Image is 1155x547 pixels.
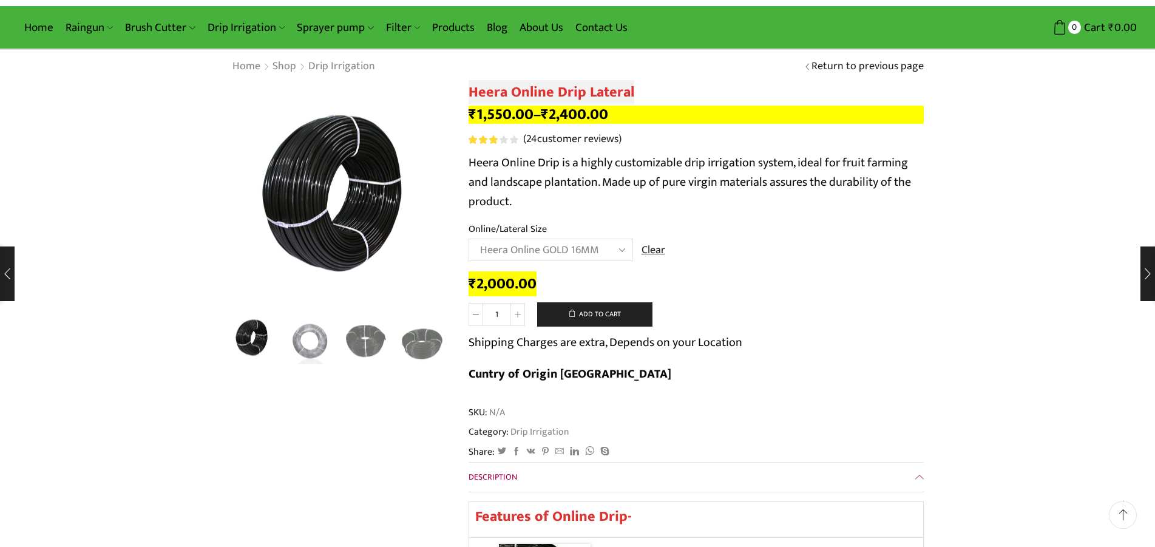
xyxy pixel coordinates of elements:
[526,130,537,148] span: 24
[469,102,476,127] span: ₹
[341,316,391,366] a: 4
[469,106,924,124] p: –
[469,470,517,484] span: Description
[18,13,59,42] a: Home
[202,13,291,42] a: Drip Irrigation
[229,314,279,364] a: Heera Online Drip Lateral 3
[59,13,119,42] a: Raingun
[481,13,513,42] a: Blog
[483,303,510,326] input: Product quantity
[469,406,924,420] span: SKU:
[285,316,335,366] a: 2
[475,508,917,526] h2: Features of Online Drip-
[232,59,376,75] nav: Breadcrumb
[1108,18,1137,37] bdi: 0.00
[341,316,391,364] li: 3 / 5
[469,222,547,236] label: Online/Lateral Size
[469,153,924,211] p: Heera Online Drip is a highly customizable drip irrigation system, ideal for fruit farming and la...
[232,59,261,75] a: Home
[966,16,1137,39] a: 0 Cart ₹0.00
[308,59,376,75] a: Drip Irrigation
[291,13,379,42] a: Sprayer pump
[537,302,652,327] button: Add to cart
[469,271,537,296] bdi: 2,000.00
[229,314,279,364] img: Heera Online Drip Lateral
[523,132,622,148] a: (24customer reviews)
[469,425,569,439] span: Category:
[285,316,335,364] li: 2 / 5
[541,102,549,127] span: ₹
[569,13,634,42] a: Contact Us
[1081,19,1105,36] span: Cart
[232,91,450,310] div: 1 / 5
[469,135,520,144] span: 24
[487,406,505,420] span: N/A
[1068,21,1081,33] span: 0
[469,135,518,144] div: Rated 3.08 out of 5
[397,316,447,364] li: 4 / 5
[469,333,742,352] p: Shipping Charges are extra, Depends on your Location
[229,316,279,364] li: 1 / 5
[380,13,426,42] a: Filter
[119,13,201,42] a: Brush Cutter
[811,59,924,75] a: Return to previous page
[513,13,569,42] a: About Us
[397,316,447,366] a: HG
[469,102,533,127] bdi: 1,550.00
[469,463,924,492] a: Description
[1108,18,1114,37] span: ₹
[509,424,569,440] a: Drip Irrigation
[426,13,481,42] a: Products
[541,102,608,127] bdi: 2,400.00
[272,59,297,75] a: Shop
[469,364,671,384] b: Cuntry of Origin [GEOGRAPHIC_DATA]
[469,135,499,144] span: Rated out of 5 based on customer ratings
[469,84,924,101] h1: Heera Online Drip Lateral
[642,243,665,259] a: Clear options
[469,271,476,296] span: ₹
[469,445,495,459] span: Share:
